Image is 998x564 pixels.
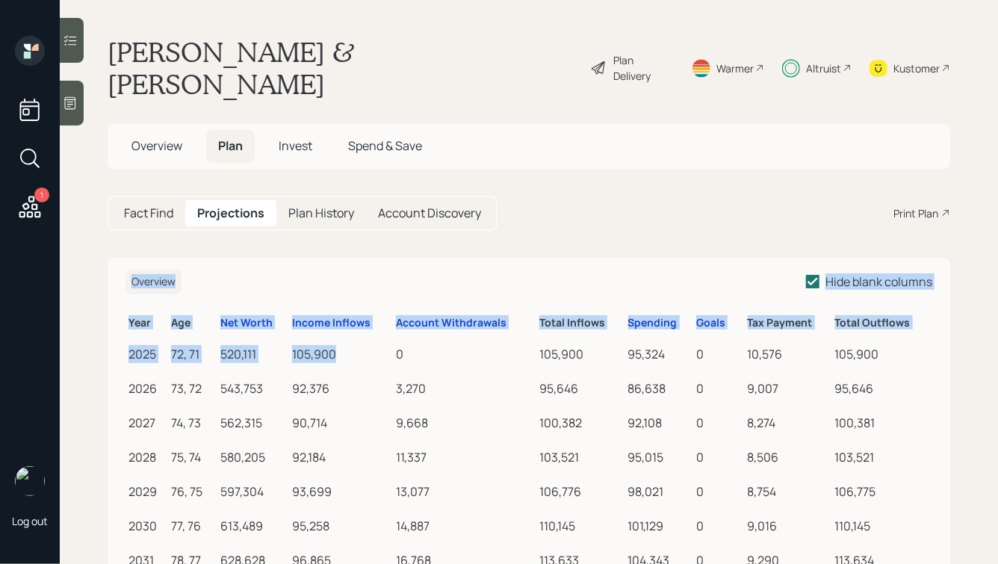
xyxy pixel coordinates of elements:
h6: Total Outflows [835,317,929,329]
div: Net Worth [220,317,273,329]
h5: Plan History [288,206,354,220]
div: Goals [696,317,725,329]
h6: Tax Payment [748,317,829,329]
div: 101,129 [628,517,690,535]
h5: Fact Find [124,206,173,220]
div: 95,646 [835,379,929,397]
h6: Total Inflows [539,317,622,329]
span: Overview [131,274,176,288]
div: Income Inflows [292,317,371,329]
div: 105,900 [539,345,622,363]
div: 105,900 [292,345,390,363]
div: 2025 [128,345,165,363]
span: Invest [279,137,312,154]
div: 9,668 [396,414,533,432]
div: 110,145 [539,517,622,535]
div: 8,754 [748,483,829,501]
div: 95,646 [539,379,622,397]
div: 92,376 [292,379,390,397]
div: 100,382 [539,414,622,432]
div: 8,274 [748,414,829,432]
div: 73, 72 [171,379,214,397]
div: 103,521 [835,448,929,466]
h5: Account Discovery [378,206,481,220]
div: 1 [34,188,49,202]
div: 0 [696,517,742,535]
div: 597,304 [220,483,286,501]
div: 0 [696,379,742,397]
div: 98,021 [628,483,690,501]
div: 105,900 [835,345,929,363]
div: 613,489 [220,517,286,535]
div: 93,699 [292,483,390,501]
div: 76, 75 [171,483,214,501]
h5: Projections [197,206,264,220]
h6: Year [128,317,165,329]
div: 95,015 [628,448,690,466]
div: 3,270 [396,379,533,397]
div: 520,111 [220,345,286,363]
div: 9,016 [748,517,829,535]
img: hunter_neumayer.jpg [15,466,45,496]
div: 0 [396,345,533,363]
div: 106,775 [835,483,929,501]
div: 14,887 [396,517,533,535]
div: 110,145 [835,517,929,535]
div: 0 [696,448,742,466]
div: 75, 74 [171,448,214,466]
div: 543,753 [220,379,286,397]
div: Spending [628,317,678,329]
div: 95,324 [628,345,690,363]
div: Kustomer [893,61,940,76]
div: 2030 [128,517,165,535]
span: Overview [131,137,182,154]
div: 9,007 [748,379,829,397]
span: Spend & Save [348,137,422,154]
div: 100,381 [835,414,929,432]
div: 2027 [128,414,165,432]
div: 86,638 [628,379,690,397]
div: Warmer [716,61,754,76]
div: 0 [696,483,742,501]
div: 13,077 [396,483,533,501]
div: 580,205 [220,448,286,466]
div: 74, 73 [171,414,214,432]
div: 2029 [128,483,165,501]
div: 72, 71 [171,345,214,363]
div: Account Withdrawals [396,317,506,329]
div: 90,714 [292,414,390,432]
div: 0 [696,345,742,363]
div: 2026 [128,379,165,397]
h1: [PERSON_NAME] & [PERSON_NAME] [108,36,578,100]
div: Plan Delivery [614,52,673,84]
div: 8,506 [748,448,829,466]
div: 103,521 [539,448,622,466]
div: 11,337 [396,448,533,466]
div: 562,315 [220,414,286,432]
h6: Age [171,317,214,329]
div: 95,258 [292,517,390,535]
div: Print Plan [893,205,938,221]
div: Log out [12,514,48,528]
span: Plan [218,137,243,154]
div: Altruist [806,61,841,76]
div: 10,576 [748,345,829,363]
div: 2028 [128,448,165,466]
label: Hide blank columns [806,273,932,290]
div: 92,108 [628,414,690,432]
div: 92,184 [292,448,390,466]
div: 106,776 [539,483,622,501]
div: 0 [696,414,742,432]
div: 77, 76 [171,517,214,535]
